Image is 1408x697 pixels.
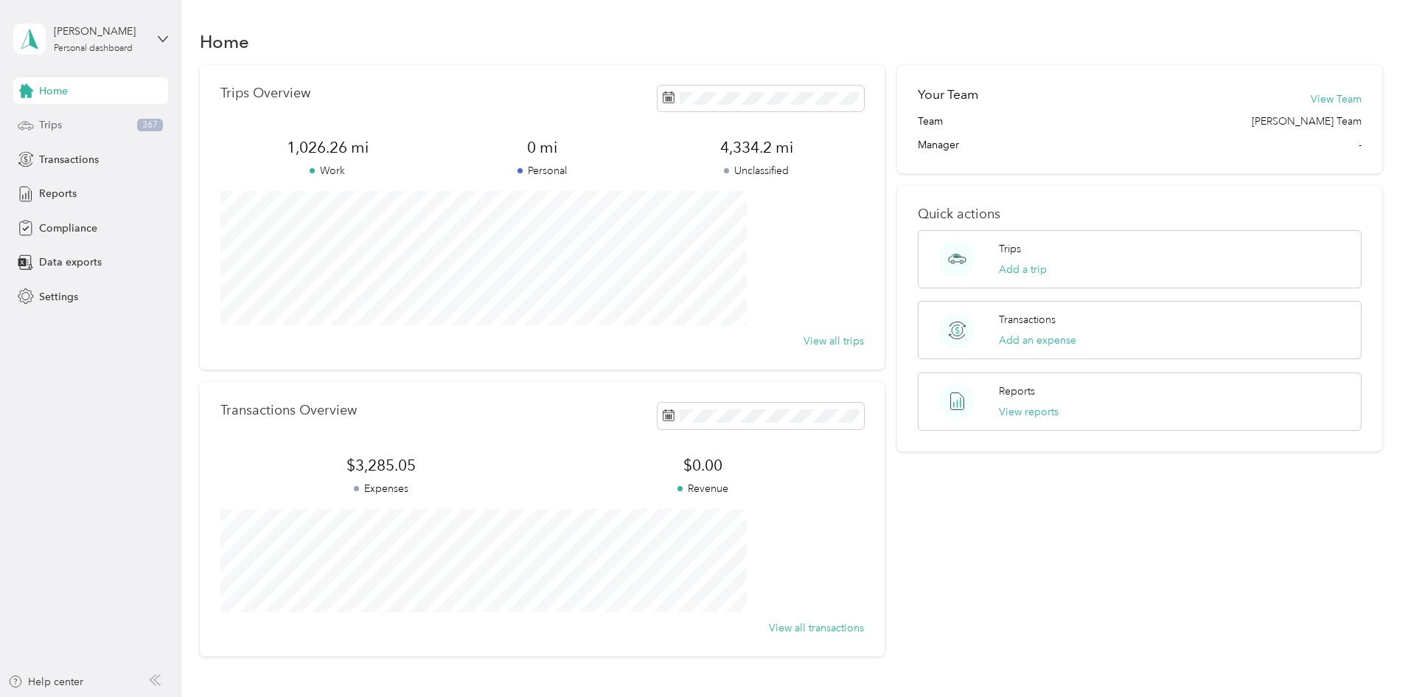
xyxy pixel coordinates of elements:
span: Reports [39,186,77,201]
p: Transactions [999,312,1056,327]
span: 4,334.2 mi [649,137,864,158]
span: - [1359,137,1362,153]
p: Trips [999,241,1021,257]
span: Manager [918,137,959,153]
h2: Your Team [918,86,978,104]
p: Reports [999,384,1035,399]
span: 0 mi [435,137,649,158]
span: Data exports [39,254,102,270]
span: Transactions [39,152,99,167]
p: Work [220,163,435,178]
p: Expenses [220,481,542,496]
span: $3,285.05 [220,455,542,476]
button: View Team [1311,91,1362,107]
button: Help center [8,674,83,690]
button: Add an expense [999,333,1076,348]
p: Unclassified [649,163,864,178]
button: View all transactions [769,620,864,636]
h1: Home [200,34,249,49]
iframe: Everlance-gr Chat Button Frame [1325,614,1408,697]
span: Home [39,83,68,99]
span: [PERSON_NAME] Team [1252,114,1362,129]
button: View reports [999,404,1059,420]
p: Personal [435,163,649,178]
span: Settings [39,289,78,305]
p: Transactions Overview [220,403,357,418]
span: 1,026.26 mi [220,137,435,158]
span: Compliance [39,221,97,236]
div: Personal dashboard [54,44,133,53]
span: Trips [39,117,62,133]
button: View all trips [804,333,864,349]
div: [PERSON_NAME] [54,24,146,39]
p: Trips Overview [220,86,310,101]
button: Add a trip [999,262,1047,277]
span: Team [918,114,943,129]
p: Revenue [542,481,863,496]
p: Quick actions [918,207,1362,222]
span: 367 [137,119,163,132]
span: $0.00 [542,455,863,476]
